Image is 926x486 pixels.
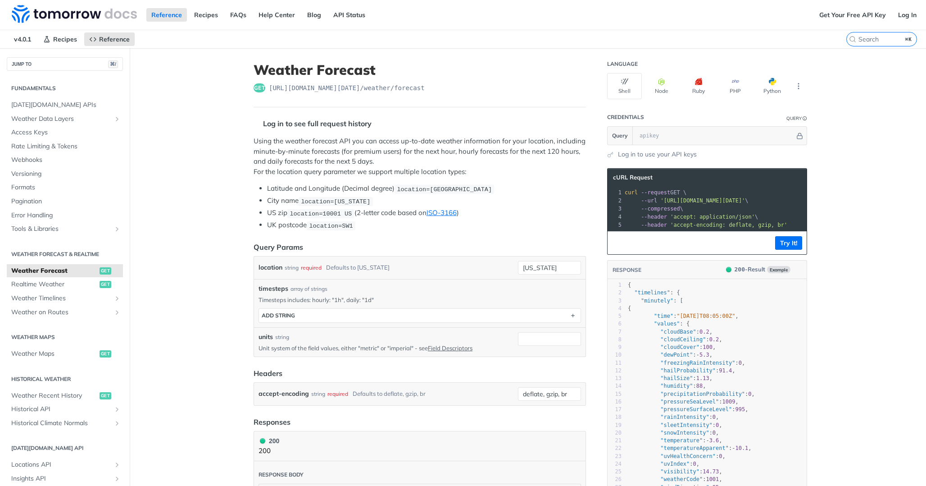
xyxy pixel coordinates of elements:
button: Try It! [775,236,802,250]
span: 0 [748,391,751,397]
div: 7 [608,328,622,336]
button: Shell [607,73,642,99]
span: "cloudCeiling" [660,336,706,343]
button: Show subpages for Historical Climate Normals [113,420,121,427]
button: Show subpages for Historical API [113,406,121,413]
span: 1.13 [696,375,709,381]
div: Log in to see full request history [254,118,372,129]
div: 21 [608,437,622,445]
a: Weather Mapsget [7,347,123,361]
span: 1001 [706,476,719,482]
span: 0 [693,461,696,467]
div: Language [607,60,638,68]
button: 200200-ResultExample [722,265,802,274]
span: "temperatureApparent" [660,445,729,451]
span: "uvIndex" [660,461,690,467]
div: 8 [608,336,622,344]
button: cURL Request [610,173,663,182]
div: required [301,261,322,274]
a: Realtime Weatherget [7,278,123,291]
button: Show subpages for Tools & Libraries [113,225,121,233]
span: "[DATE]T08:05:00Z" [676,313,735,319]
span: : , [628,383,706,389]
span: "values" [654,321,680,327]
h2: Weather Forecast & realtime [7,250,123,258]
a: Weather Data LayersShow subpages for Weather Data Layers [7,112,123,126]
button: Show subpages for Locations API [113,461,121,468]
span: : , [628,445,752,451]
span: Weather on Routes [11,308,111,317]
h2: [DATE][DOMAIN_NAME] API [7,444,123,452]
span: : , [628,437,722,444]
h2: Historical Weather [7,375,123,383]
div: 19 [608,422,622,429]
span: "minutely" [641,298,673,304]
span: Webhooks [11,156,121,165]
span: 88 [696,383,703,389]
span: "visibility" [660,468,699,475]
li: City name [267,196,586,206]
a: Weather on RoutesShow subpages for Weather on Routes [7,306,123,319]
span: Rate Limiting & Tokens [11,142,121,151]
div: 1 [608,188,623,197]
div: Response body [259,471,304,478]
a: [DATE][DOMAIN_NAME] APIs [7,98,123,112]
span: "freezingRainIntensity" [660,360,735,366]
span: --header [641,214,667,220]
span: 3.6 [709,437,719,444]
span: "cloudCover" [660,344,699,350]
button: Ruby [681,73,716,99]
a: Reference [84,32,135,46]
div: Defaults to deflate, gzip, br [353,387,426,400]
span: "cloudBase" [660,329,696,335]
a: Log In [893,8,921,22]
div: 5 [608,312,622,320]
span: location=SW1 [309,222,353,229]
label: accept-encoding [259,387,309,400]
span: "snowIntensity" [660,430,709,436]
span: GET \ [625,189,686,196]
span: \ [625,214,758,220]
div: 12 [608,367,622,375]
span: Pagination [11,197,121,206]
a: Weather Forecastget [7,264,123,278]
div: 13 [608,375,622,382]
a: Recipes [38,32,82,46]
span: location=[GEOGRAPHIC_DATA] [397,186,492,193]
div: Headers [254,368,282,379]
span: --request [641,189,670,196]
li: Latitude and Longitude (Decimal degree) [267,183,586,194]
li: US zip (2-letter code based on ) [267,208,586,218]
span: : , [628,468,722,475]
div: 24 [608,460,622,468]
button: More Languages [792,79,805,93]
span: { [628,282,631,288]
button: PHP [718,73,753,99]
div: 14 [608,382,622,390]
span: : , [628,360,745,366]
a: Weather TimelinesShow subpages for Weather Timelines [7,292,123,305]
div: - Result [735,265,765,274]
span: : , [628,414,719,420]
a: Rate Limiting & Tokens [7,140,123,153]
a: Error Handling [7,209,123,222]
div: array of strings [291,285,327,293]
span: 200 [726,267,731,272]
span: get [100,392,111,399]
button: Query [608,127,633,145]
span: 0.2 [709,336,719,343]
button: Show subpages for Weather Data Layers [113,115,121,123]
a: Access Keys [7,126,123,139]
span: - [696,352,699,358]
span: Historical API [11,405,111,414]
span: : [ [628,298,683,304]
span: "pressureSeaLevel" [660,399,719,405]
span: : , [628,329,713,335]
a: Get Your Free API Key [814,8,891,22]
div: Defaults to [US_STATE] [326,261,390,274]
div: 16 [608,398,622,406]
a: ISO-3166 [427,208,457,217]
a: Insights APIShow subpages for Insights API [7,472,123,486]
span: "hailProbability" [660,367,716,374]
span: : , [628,406,748,413]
